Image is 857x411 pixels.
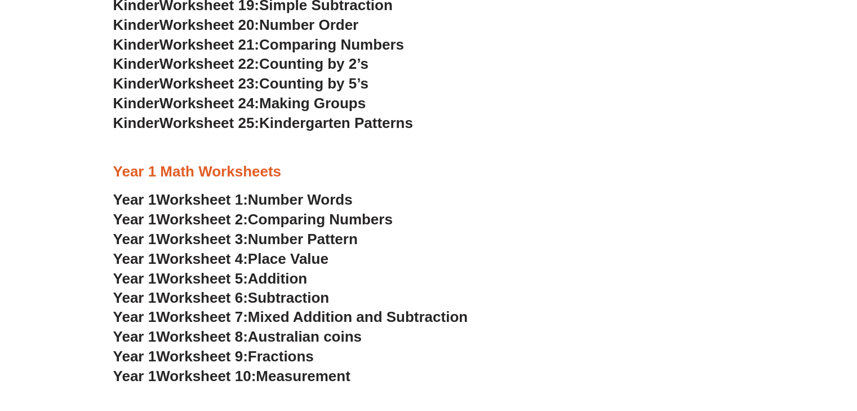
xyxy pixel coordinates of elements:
[159,55,259,72] span: Worksheet 22:
[113,250,328,267] a: Year 1Worksheet 4:Place Value
[156,270,248,287] span: Worksheet 5:
[113,328,362,345] a: Year 1Worksheet 8:Australian coins
[113,36,159,53] span: Kinder
[159,36,259,53] span: Worksheet 21:
[159,16,259,33] span: Worksheet 20:
[113,55,159,72] span: Kinder
[156,368,256,385] span: Worksheet 10:
[248,348,314,365] span: Fractions
[248,231,358,248] span: Number Pattern
[113,368,350,385] a: Year 1Worksheet 10:Measurement
[156,211,248,228] span: Worksheet 2:
[248,308,468,325] span: Mixed Addition and Subtraction
[156,328,248,345] span: Worksheet 8:
[113,191,353,208] a: Year 1Worksheet 1:Number Words
[113,75,159,92] span: Kinder
[248,289,329,306] span: Subtraction
[113,308,468,325] a: Year 1Worksheet 7:Mixed Addition and Subtraction
[113,270,308,287] a: Year 1Worksheet 5:Addition
[156,308,248,325] span: Worksheet 7:
[156,250,248,267] span: Worksheet 4:
[159,114,259,131] span: Worksheet 25:
[259,95,366,112] span: Making Groups
[259,55,368,72] span: Counting by 2’s
[248,328,362,345] span: Australian coins
[248,250,328,267] span: Place Value
[113,348,314,365] a: Year 1Worksheet 9:Fractions
[113,114,159,131] span: Kinder
[259,114,413,131] span: Kindergarten Patterns
[259,36,404,53] span: Comparing Numbers
[156,348,248,365] span: Worksheet 9:
[113,162,744,182] h3: Year 1 Math Worksheets
[113,16,159,33] span: Kinder
[113,95,159,112] span: Kinder
[156,231,248,248] span: Worksheet 3:
[159,95,259,112] span: Worksheet 24:
[156,191,248,208] span: Worksheet 1:
[248,270,307,287] span: Addition
[156,289,248,306] span: Worksheet 6:
[259,75,368,92] span: Counting by 5’s
[669,284,857,411] iframe: Chat Widget
[256,368,350,385] span: Measurement
[248,191,353,208] span: Number Words
[113,289,330,306] a: Year 1Worksheet 6:Subtraction
[248,211,393,228] span: Comparing Numbers
[113,231,358,248] a: Year 1Worksheet 3:Number Pattern
[113,211,393,228] a: Year 1Worksheet 2:Comparing Numbers
[259,16,358,33] span: Number Order
[159,75,259,92] span: Worksheet 23:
